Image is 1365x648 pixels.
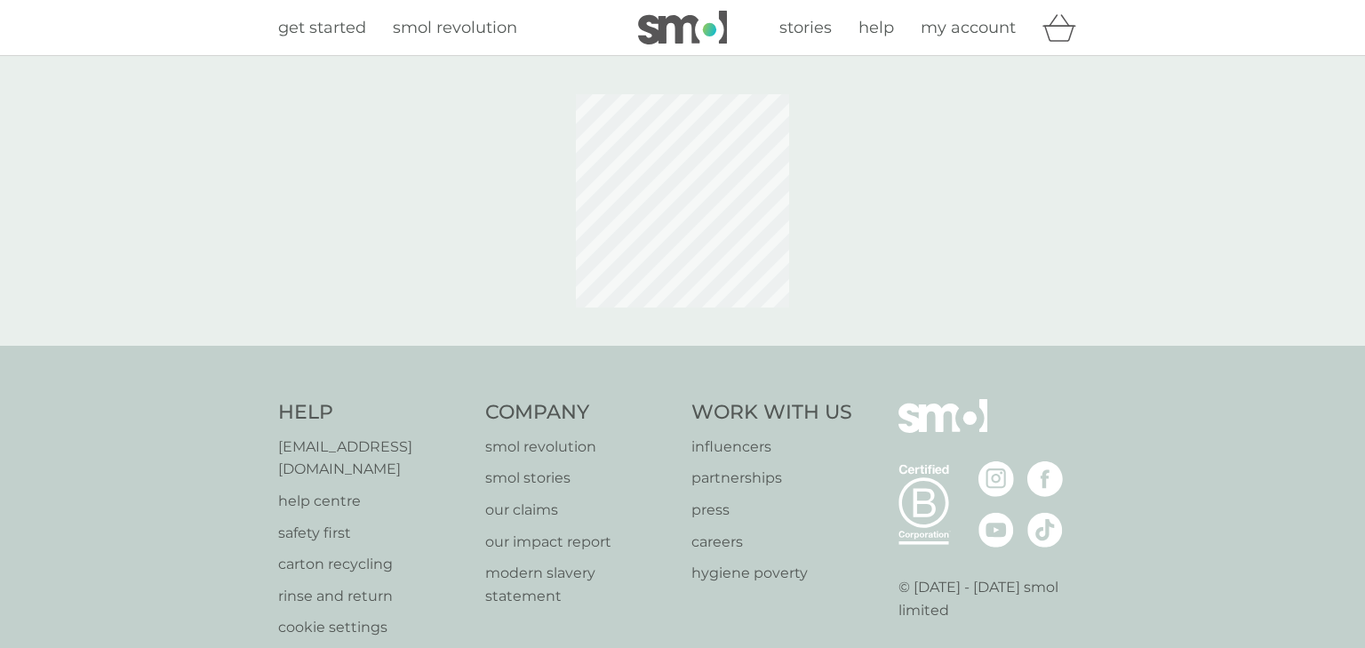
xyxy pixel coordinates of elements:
[278,399,467,427] h4: Help
[485,499,675,522] a: our claims
[1027,461,1063,497] img: visit the smol Facebook page
[779,15,832,41] a: stories
[485,467,675,490] a: smol stories
[393,15,517,41] a: smol revolution
[858,15,894,41] a: help
[278,15,366,41] a: get started
[898,576,1088,621] p: © [DATE] - [DATE] smol limited
[691,467,852,490] a: partnerships
[898,399,987,460] img: smol
[278,18,366,37] span: get started
[691,436,852,459] a: influencers
[278,522,467,545] a: safety first
[278,616,467,639] a: cookie settings
[278,436,467,481] a: [EMAIL_ADDRESS][DOMAIN_NAME]
[978,512,1014,548] img: visit the smol Youtube page
[691,399,852,427] h4: Work With Us
[921,15,1016,41] a: my account
[779,18,832,37] span: stories
[638,11,727,44] img: smol
[858,18,894,37] span: help
[278,490,467,513] a: help centre
[978,461,1014,497] img: visit the smol Instagram page
[921,18,1016,37] span: my account
[278,553,467,576] a: carton recycling
[278,585,467,608] a: rinse and return
[1042,10,1087,45] div: basket
[691,531,852,554] a: careers
[485,562,675,607] a: modern slavery statement
[485,436,675,459] a: smol revolution
[691,499,852,522] a: press
[393,18,517,37] span: smol revolution
[485,399,675,427] h4: Company
[485,531,675,554] a: our impact report
[1027,512,1063,548] img: visit the smol Tiktok page
[691,562,852,585] a: hygiene poverty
